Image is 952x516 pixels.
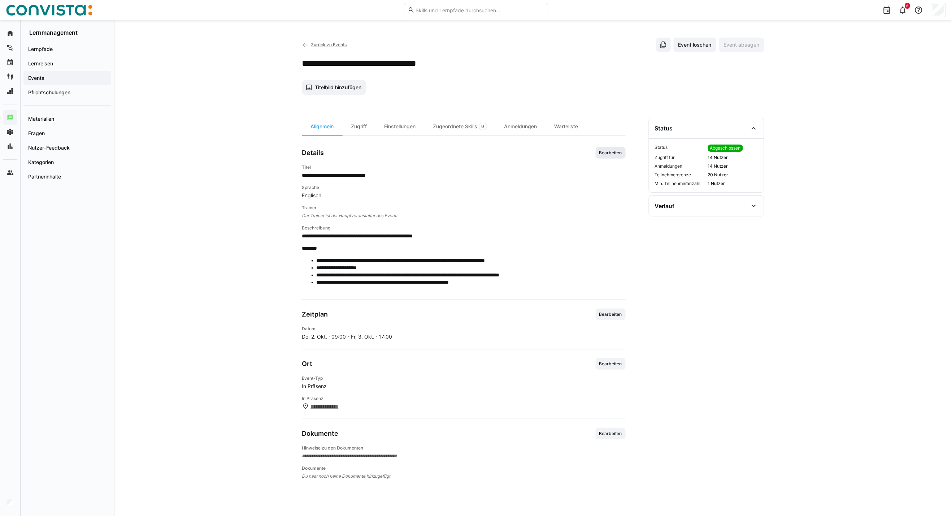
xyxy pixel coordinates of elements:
[302,326,392,332] h4: Datum
[599,150,623,156] span: Bearbeiten
[708,155,758,160] span: 14 Nutzer
[311,42,347,47] span: Zurück zu Events
[302,42,347,47] a: Zurück zu Events
[302,212,626,219] span: Der Trainer ist der Hauptveranstalter des Events.
[425,118,496,135] div: Zugeordnete Skills
[599,361,623,367] span: Bearbeiten
[302,473,626,480] span: Du hast noch keine Dokumente hinzugefügt.
[708,181,758,186] span: 1 Nutzer
[596,309,626,320] button: Bearbeiten
[719,38,764,52] button: Event absagen
[596,358,626,370] button: Bearbeiten
[677,41,713,48] span: Event löschen
[655,181,705,186] span: Min. Teilnehmeranzahl
[343,118,376,135] div: Zugriff
[599,431,623,437] span: Bearbeiten
[302,310,328,318] h3: Zeitplan
[415,7,544,13] input: Skills und Lernpfade durchsuchen…
[302,375,626,381] h4: Event-Typ
[599,311,623,317] span: Bearbeiten
[376,118,425,135] div: Einstellungen
[302,164,626,170] h4: Titel
[302,205,626,211] h4: Trainer
[710,145,741,151] span: Abgeschlossen
[302,192,626,199] span: Englisch
[907,4,909,8] span: 6
[708,163,758,169] span: 14 Nutzer
[302,383,626,390] span: In Präsenz
[302,465,626,471] h4: Dokumente
[723,41,761,48] span: Event absagen
[546,118,587,135] div: Warteliste
[302,80,366,95] button: Titelbild hinzufügen
[302,333,392,340] span: Do, 2. Okt. · 09:00 - Fr, 3. Okt. · 17:00
[314,84,362,91] span: Titelbild hinzufügen
[302,430,339,438] h3: Dokumente
[496,118,546,135] div: Anmeldungen
[302,396,626,401] h4: In Präsenz
[655,163,705,169] span: Anmeldungen
[655,145,705,152] span: Status
[302,149,324,157] h3: Details
[302,445,626,451] h4: Hinweise zu den Dokumenten
[596,428,626,439] button: Bearbeiten
[302,225,626,231] h4: Beschreibung
[655,202,675,210] div: Verlauf
[596,147,626,159] button: Bearbeiten
[302,360,313,368] h3: Ort
[655,155,705,160] span: Zugriff für
[655,172,705,178] span: Teilnehmergrenze
[674,38,716,52] button: Event löschen
[302,185,626,190] h4: Sprache
[302,118,343,135] div: Allgemein
[482,124,484,129] span: 0
[708,172,758,178] span: 20 Nutzer
[655,125,673,132] div: Status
